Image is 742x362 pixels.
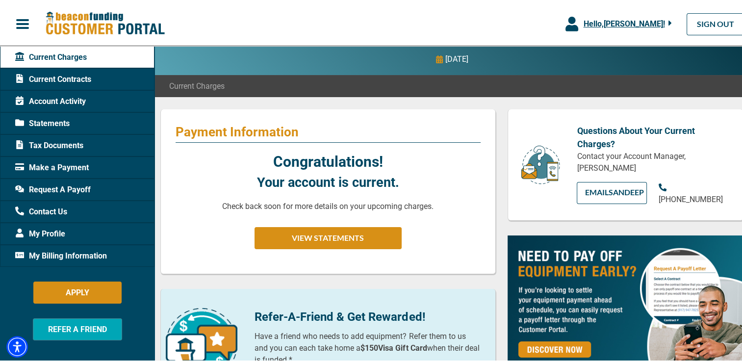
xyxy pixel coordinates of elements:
[15,248,107,260] span: My Billing Information
[15,204,67,216] span: Contact Us
[176,122,481,138] p: Payment Information
[15,72,91,83] span: Current Contracts
[222,199,434,210] p: Check back soon for more details on your upcoming charges.
[445,52,468,63] p: [DATE]
[15,226,65,238] span: My Profile
[33,316,122,338] button: REFER A FRIEND
[518,143,563,183] img: customer-service.png
[255,306,480,324] p: Refer-A-Friend & Get Rewarded!
[33,280,122,302] button: APPLY
[577,180,646,202] a: EMAILSandeep
[659,180,728,204] a: [PHONE_NUMBER]
[583,17,665,26] span: Hello, [PERSON_NAME] !
[15,94,86,105] span: Account Activity
[15,50,87,61] span: Current Charges
[45,9,165,34] img: Beacon Funding Customer Portal Logo
[577,149,728,172] p: Contact your Account Manager, [PERSON_NAME]
[6,334,28,356] div: Accessibility Menu
[273,149,383,171] p: Congratulations!
[15,160,89,172] span: Make a Payment
[15,116,70,128] span: Statements
[257,171,399,191] p: Your account is current.
[577,122,728,149] p: Questions About Your Current Charges?
[360,341,427,351] b: $150 Visa Gift Card
[659,193,723,202] span: [PHONE_NUMBER]
[15,182,91,194] span: Request A Payoff
[15,138,83,150] span: Tax Documents
[169,78,225,90] span: Current Charges
[255,225,402,247] button: VIEW STATEMENTS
